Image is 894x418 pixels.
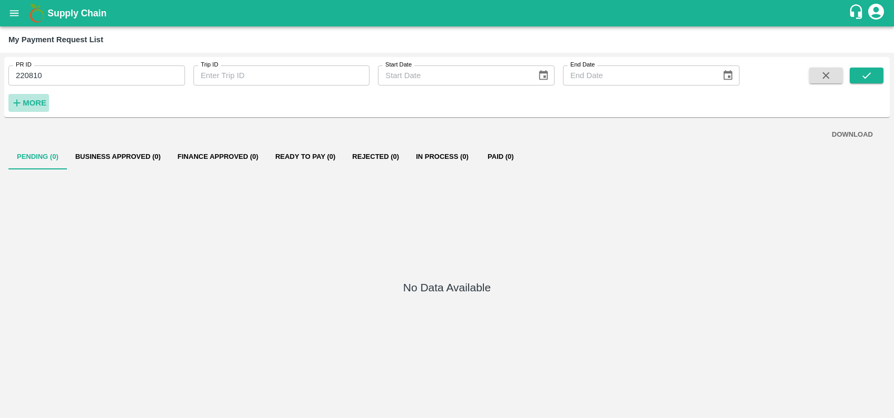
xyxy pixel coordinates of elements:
[8,65,185,85] input: Enter PR ID
[344,144,407,169] button: Rejected (0)
[16,61,32,69] label: PR ID
[26,3,47,24] img: logo
[169,144,267,169] button: Finance Approved (0)
[267,144,344,169] button: Ready To Pay (0)
[407,144,477,169] button: In Process (0)
[47,8,106,18] b: Supply Chain
[23,99,46,107] strong: More
[828,126,877,144] button: DOWNLOAD
[378,65,529,85] input: Start Date
[47,6,848,21] a: Supply Chain
[477,144,524,169] button: Paid (0)
[8,144,67,169] button: Pending (0)
[67,144,169,169] button: Business Approved (0)
[385,61,412,69] label: Start Date
[570,61,595,69] label: End Date
[533,65,553,85] button: Choose date
[563,65,714,85] input: End Date
[718,65,738,85] button: Choose date
[8,33,103,46] div: My Payment Request List
[403,280,491,295] h5: No Data Available
[848,4,867,23] div: customer-support
[867,2,886,24] div: account of current user
[201,61,218,69] label: Trip ID
[193,65,370,85] input: Enter Trip ID
[2,1,26,25] button: open drawer
[8,94,49,112] button: More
